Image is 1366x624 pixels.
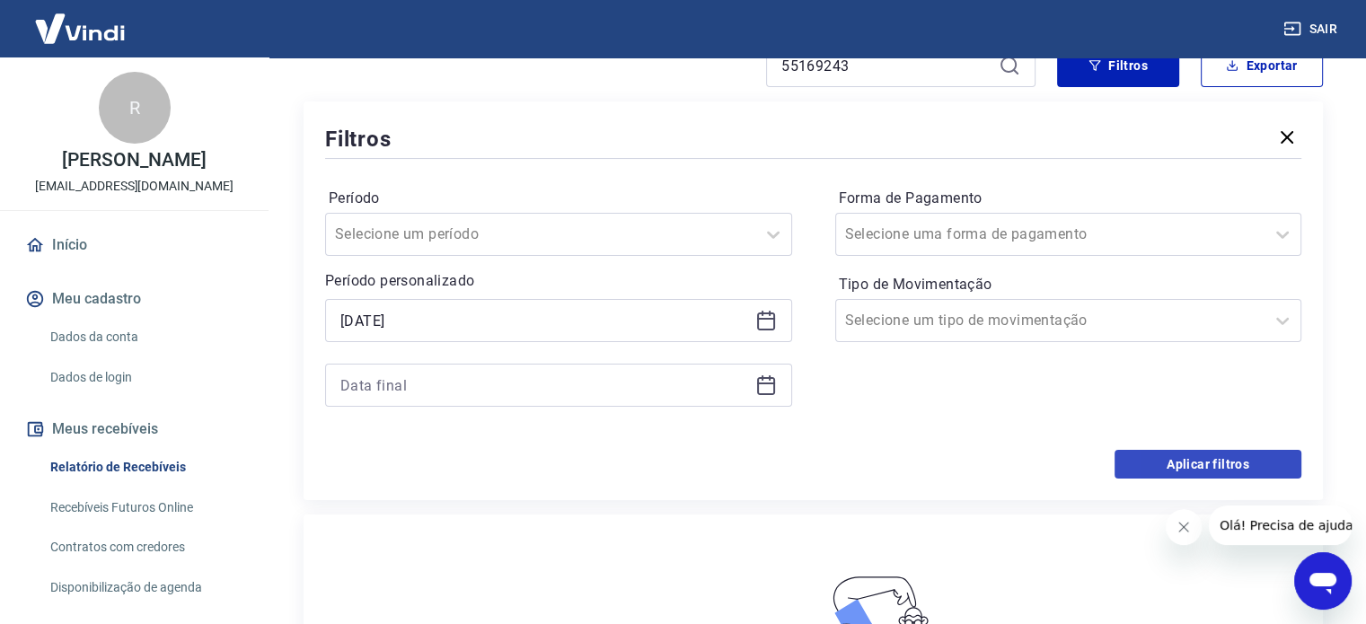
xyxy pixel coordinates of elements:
[329,188,789,209] label: Período
[1294,552,1352,610] iframe: Botão para abrir a janela de mensagens
[43,359,247,396] a: Dados de login
[1057,44,1179,87] button: Filtros
[43,569,247,606] a: Disponibilização de agenda
[1280,13,1344,46] button: Sair
[839,274,1299,295] label: Tipo de Movimentação
[22,225,247,265] a: Início
[99,72,171,144] div: R
[839,188,1299,209] label: Forma de Pagamento
[340,307,748,334] input: Data inicial
[62,151,206,170] p: [PERSON_NAME]
[43,449,247,486] a: Relatório de Recebíveis
[1166,509,1202,545] iframe: Fechar mensagem
[22,279,247,319] button: Meu cadastro
[325,270,792,292] p: Período personalizado
[325,125,392,154] h5: Filtros
[43,489,247,526] a: Recebíveis Futuros Online
[1209,505,1352,545] iframe: Mensagem da empresa
[1201,44,1323,87] button: Exportar
[1115,450,1301,479] button: Aplicar filtros
[22,409,247,449] button: Meus recebíveis
[43,529,247,566] a: Contratos com credores
[35,177,234,196] p: [EMAIL_ADDRESS][DOMAIN_NAME]
[11,13,151,27] span: Olá! Precisa de ajuda?
[43,319,247,356] a: Dados da conta
[340,372,748,399] input: Data final
[22,1,138,56] img: Vindi
[781,52,991,79] input: Busque pelo número do pedido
